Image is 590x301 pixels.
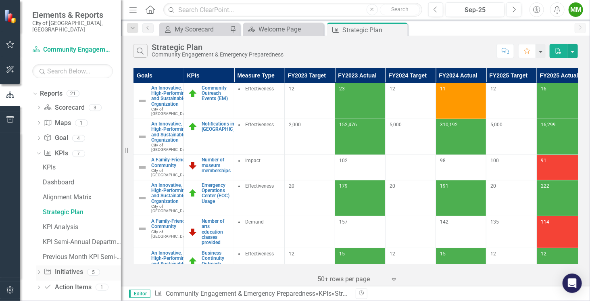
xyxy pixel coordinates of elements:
[133,180,184,216] td: Double-Click to Edit Right Click for Context Menu
[390,251,395,257] span: 12
[541,122,556,128] span: 16,299
[390,86,395,92] span: 12
[151,219,192,229] a: A Family-Friendly Community
[151,183,192,204] a: An Innovative, High-Performing and Sustainable Organization
[154,289,350,299] div: » »
[151,157,192,168] a: A Family-Friendly Community
[151,251,192,272] a: An Innovative, High-Performing and Sustainable Organization
[234,155,285,180] td: Double-Click to Edit
[44,268,83,277] a: Initiatives
[43,253,121,261] div: Previous Month KPI Semi-Annual Department Report
[202,86,230,102] a: Community Outreach Events (EM)
[133,248,184,284] td: Double-Click to Edit Right Click for Context Menu
[490,86,496,92] span: 12
[245,86,274,92] span: Effectiveness
[151,230,192,238] span: City of [GEOGRAPHIC_DATA]
[188,257,198,266] img: On Target
[390,122,402,128] span: 5,000
[342,25,406,35] div: Strategic Plan
[541,183,549,189] span: 222
[152,52,284,58] div: Community Engagement & Emergency Preparedness
[41,161,121,174] a: KPIs
[138,193,147,203] img: Not Defined
[490,183,496,189] span: 20
[234,180,285,216] td: Double-Click to Edit
[245,158,261,163] span: Impact
[289,251,294,257] span: 12
[151,86,192,107] a: An Innovative, High-Performing and Sustainable Organization
[541,219,549,225] span: 114
[96,284,108,291] div: 1
[41,236,121,249] a: KPI Semi-Annual Department Report
[448,5,502,15] div: Sep-25
[234,216,285,248] td: Double-Click to Edit
[151,143,192,152] span: City of [GEOGRAPHIC_DATA]
[380,4,420,15] button: Search
[43,194,121,201] div: Alignment Matrix
[245,219,264,225] span: Demand
[339,219,348,225] span: 157
[188,188,198,198] img: On Target
[541,158,546,163] span: 91
[151,121,192,143] a: An Innovative, High-Performing and Sustainable Organization
[89,104,102,111] div: 3
[151,204,192,213] span: City of [GEOGRAPHIC_DATA]
[40,89,63,98] a: Reports
[184,119,234,155] td: Double-Click to Edit Right Click for Context Menu
[4,9,18,23] img: ClearPoint Strategy
[245,183,274,189] span: Effectiveness
[440,122,458,128] span: 310,192
[188,227,198,237] img: Below Plan
[138,224,147,234] img: Not Defined
[490,219,499,225] span: 135
[138,96,147,106] img: Not Defined
[259,24,322,34] div: Welcome Page
[188,122,198,132] img: On Target
[44,149,68,158] a: KPIs
[138,163,147,172] img: Not Defined
[184,83,234,119] td: Double-Click to Edit Right Click for Context Menu
[569,2,583,17] button: MM
[32,64,113,78] input: Search Below...
[289,122,301,128] span: 2,000
[339,86,345,92] span: 23
[202,157,231,173] a: Number of museum memberships
[138,261,147,271] img: Not Defined
[151,168,192,177] span: City of [GEOGRAPHIC_DATA]
[32,20,113,33] small: City of [GEOGRAPHIC_DATA], [GEOGRAPHIC_DATA]
[289,183,294,189] span: 20
[184,180,234,216] td: Double-Click to Edit Right Click for Context Menu
[41,191,121,204] a: Alignment Matrix
[163,3,422,17] input: Search ClearPoint...
[184,248,234,284] td: Double-Click to Edit Right Click for Context Menu
[44,134,68,143] a: Goal
[563,274,582,293] div: Open Intercom Messenger
[43,238,121,246] div: KPI Semi-Annual Department Report
[234,119,285,155] td: Double-Click to Edit
[390,183,395,189] span: 20
[184,216,234,248] td: Double-Click to Edit Right Click for Context Menu
[391,6,409,13] span: Search
[319,290,331,297] a: KPIs
[72,135,85,142] div: 4
[32,45,113,54] a: Community Engagement & Emergency Preparedness
[43,224,121,231] div: KPI Analysis
[440,86,446,92] span: 11
[202,183,230,204] a: Emergency Operations Center (EOC) Usage
[41,221,121,234] a: KPI Analysis
[75,119,88,126] div: 1
[67,90,79,97] div: 21
[87,269,100,276] div: 5
[202,219,230,245] a: Number of arts education classes provided
[129,290,150,298] span: Editor
[440,251,446,257] span: 15
[184,155,234,180] td: Double-Click to Edit Right Click for Context Menu
[202,251,230,272] a: Business Continuity Outreach Programs
[41,206,121,219] a: Strategic Plan
[289,86,294,92] span: 12
[339,122,357,128] span: 152,476
[138,132,147,142] img: Not Defined
[541,86,546,92] span: 16
[188,161,198,170] img: Below Plan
